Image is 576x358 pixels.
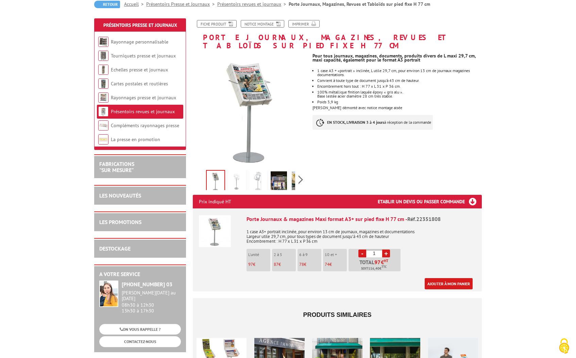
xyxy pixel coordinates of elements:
[325,252,347,257] p: 10 et +
[350,259,401,271] p: Total
[384,258,388,263] sup: HT
[317,100,482,104] li: Poids 3,9 kg
[381,259,384,265] span: €
[299,262,321,267] p: €
[250,171,266,192] img: 22351808_dessin.jpg
[99,280,118,307] img: widget-service.jpg
[317,69,482,77] li: 1 case A3 + «portrait » inclinée, L utile 29,7 cm, pour environ 13 cm de journaux magazines docum...
[98,92,108,103] img: Rayonnages presse et journaux
[358,250,366,257] a: -
[552,335,576,358] button: Cookies (fenêtre modale)
[199,195,231,208] p: Prix indiqué HT
[98,65,108,75] img: Echelles presse et journaux
[188,20,487,50] h1: Porte Journaux, Magazines, Revues et Tabloïds sur pied fixe H 77 cm
[325,261,329,267] span: 74
[241,20,284,28] a: Notice Montage
[248,252,270,257] p: L'unité
[111,108,175,115] a: Présentoirs revues et journaux
[193,53,307,168] img: presentoirs_brochures_22351808_2.jpg
[299,261,304,267] span: 78
[111,67,168,73] a: Echelles presse et journaux
[292,171,308,192] img: porte_journaux_magazines_maxi_format_a3_sur_pied_fixe_22351808_4.jpg
[382,250,390,257] a: +
[312,115,433,130] p: à réception de la commande
[111,53,176,59] a: Tourniquets presse et journaux
[327,120,384,125] strong: EN STOCK, LIVRAISON 3 à 4 jours
[197,20,237,28] a: Fiche produit
[247,215,476,223] div: Porte Journaux & magazines Maxi format A3+ sur pied fixe H 77 cm -
[274,252,296,257] p: 2 à 5
[98,51,108,61] img: Tourniquets presse et journaux
[425,278,473,289] a: Ajouter à mon panier
[317,90,482,98] li: 100% métallique finition laquée époxy « gris alu ». Base lestée acier diamètre 28 cm très stable.
[382,265,387,269] sup: TTC
[317,79,482,83] li: Convient à toute type de document jusqu’à 43 cm de hauteur.
[407,216,441,222] span: Réf.22351808
[99,271,181,277] h2: A votre service
[289,1,430,7] li: Porte Journaux, Magazines, Revues et Tabloïds sur pied fixe H 77 cm
[288,20,320,28] a: Imprimer
[98,79,108,89] img: Cartes postales et routières
[368,266,379,271] span: 116,40
[271,171,287,192] img: porte_journaux_magazines_maxi_format_a3_sur_pied_fixe_22351808_3.jpg
[325,262,347,267] p: €
[122,290,181,302] div: [PERSON_NAME][DATE] au [DATE]
[111,39,168,45] a: Rayonnage personnalisable
[378,195,482,208] h3: Etablir un devis ou passer commande
[103,22,177,28] a: Présentoirs Presse et Journaux
[99,245,131,252] a: DESTOCKAGE
[248,262,270,267] p: €
[99,324,181,335] a: ON VOUS RAPPELLE ?
[94,1,120,8] a: Retour
[317,84,482,88] li: Encombrement hors tout : H 77 x L 31 x P 36 cm.
[274,262,296,267] p: €
[248,261,253,267] span: 97
[298,174,304,185] span: Next
[374,259,381,265] span: 97
[299,252,321,257] p: 6 à 9
[99,219,141,225] a: LES PROMOTIONS
[207,171,224,192] img: presentoirs_brochures_22351808_2.jpg
[556,338,573,355] img: Cookies (fenêtre modale)
[274,261,278,267] span: 87
[99,336,181,347] a: CONTACTEZ-NOUS
[122,290,181,313] div: 08h30 à 12h30 13h30 à 17h30
[228,171,245,192] img: porte_journaux_magazines_a3_sur_pied_fixe_h77_cm_22351808_vide.jpg
[98,134,108,144] img: La presse en promotion
[312,53,476,63] strong: Pour tous journaux, magazines, documents, produits divers de L maxi 29,7 cm, maxi capacité, égale...
[124,1,146,7] a: Accueil
[111,81,168,87] a: Cartes postales et routières
[361,266,387,271] span: Soit €
[303,311,371,318] span: Produits similaires
[312,50,487,137] div: [PERSON_NAME] démonté avec notice montage aisée
[146,1,217,7] a: Présentoirs Presse et Journaux
[111,136,160,142] a: La presse en promotion
[111,122,179,129] a: Compléments rayonnages presse
[217,1,289,7] a: Présentoirs revues et journaux
[122,281,172,288] strong: [PHONE_NUMBER] 03
[98,37,108,47] img: Rayonnage personnalisable
[247,225,476,244] p: 1 case A3+ portrait inclinée, pour environ 13 cm de journaux, magazines et documentations Largeur...
[111,95,176,101] a: Rayonnages presse et journaux
[99,192,141,199] a: LES NOUVEAUTÉS
[98,106,108,117] img: Présentoirs revues et journaux
[199,215,231,247] img: Porte Journaux & magazines Maxi format A3+ sur pied fixe H 77 cm
[99,160,134,173] a: FABRICATIONS"Sur Mesure"
[98,120,108,131] img: Compléments rayonnages presse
